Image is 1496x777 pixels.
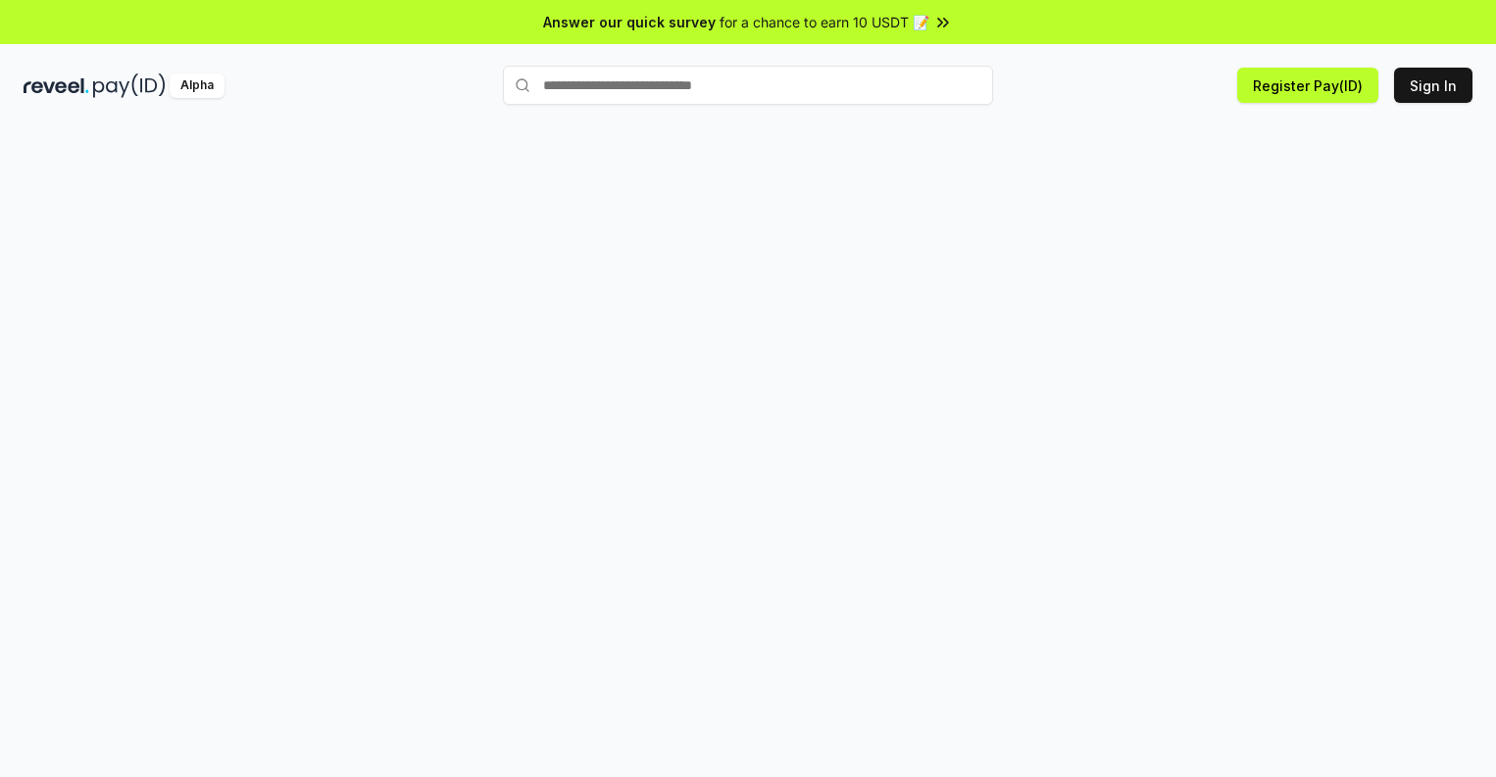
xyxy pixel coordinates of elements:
[170,73,224,98] div: Alpha
[24,73,89,98] img: reveel_dark
[93,73,166,98] img: pay_id
[720,12,929,32] span: for a chance to earn 10 USDT 📝
[543,12,716,32] span: Answer our quick survey
[1237,68,1378,103] button: Register Pay(ID)
[1394,68,1472,103] button: Sign In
